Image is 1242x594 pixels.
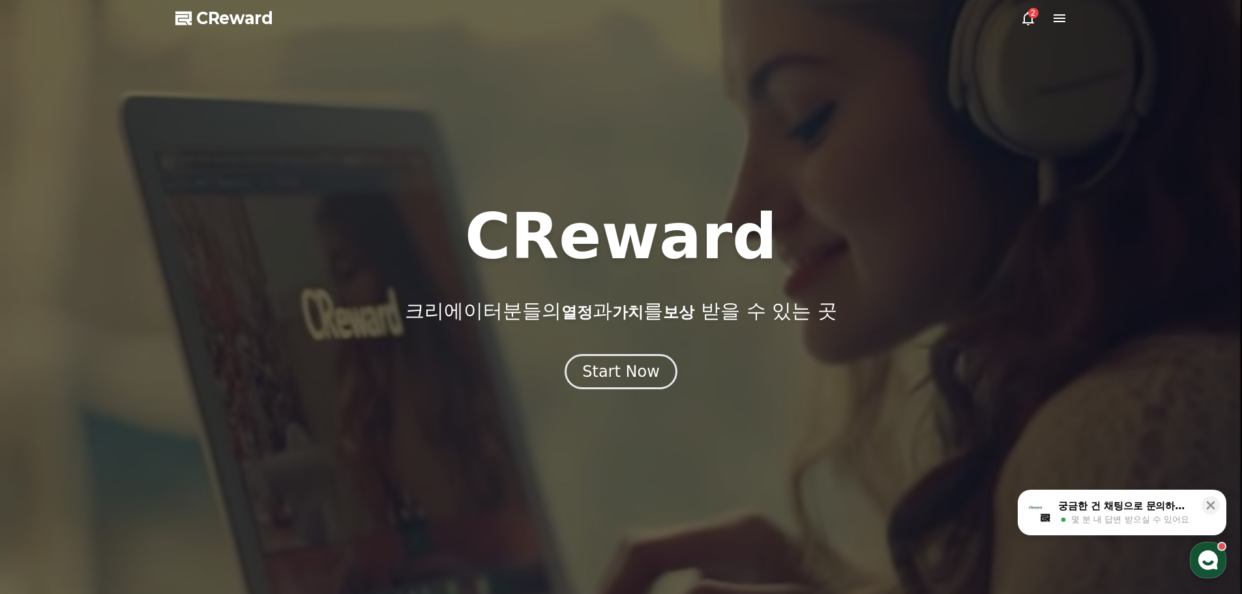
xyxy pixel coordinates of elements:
span: 보상 [663,303,694,321]
span: 가치 [612,303,643,321]
h1: CReward [465,205,777,268]
a: Start Now [565,367,677,379]
a: 2 [1020,10,1036,26]
div: Start Now [582,361,660,382]
p: 크리에이터분들의 과 를 받을 수 있는 곳 [405,299,836,323]
a: CReward [175,8,273,29]
div: 2 [1028,8,1039,18]
a: 대화 [86,413,168,446]
span: 설정 [201,433,217,443]
span: CReward [196,8,273,29]
span: 대화 [119,434,135,444]
span: 열정 [561,303,593,321]
a: 홈 [4,413,86,446]
span: 홈 [41,433,49,443]
button: Start Now [565,354,677,389]
a: 설정 [168,413,250,446]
